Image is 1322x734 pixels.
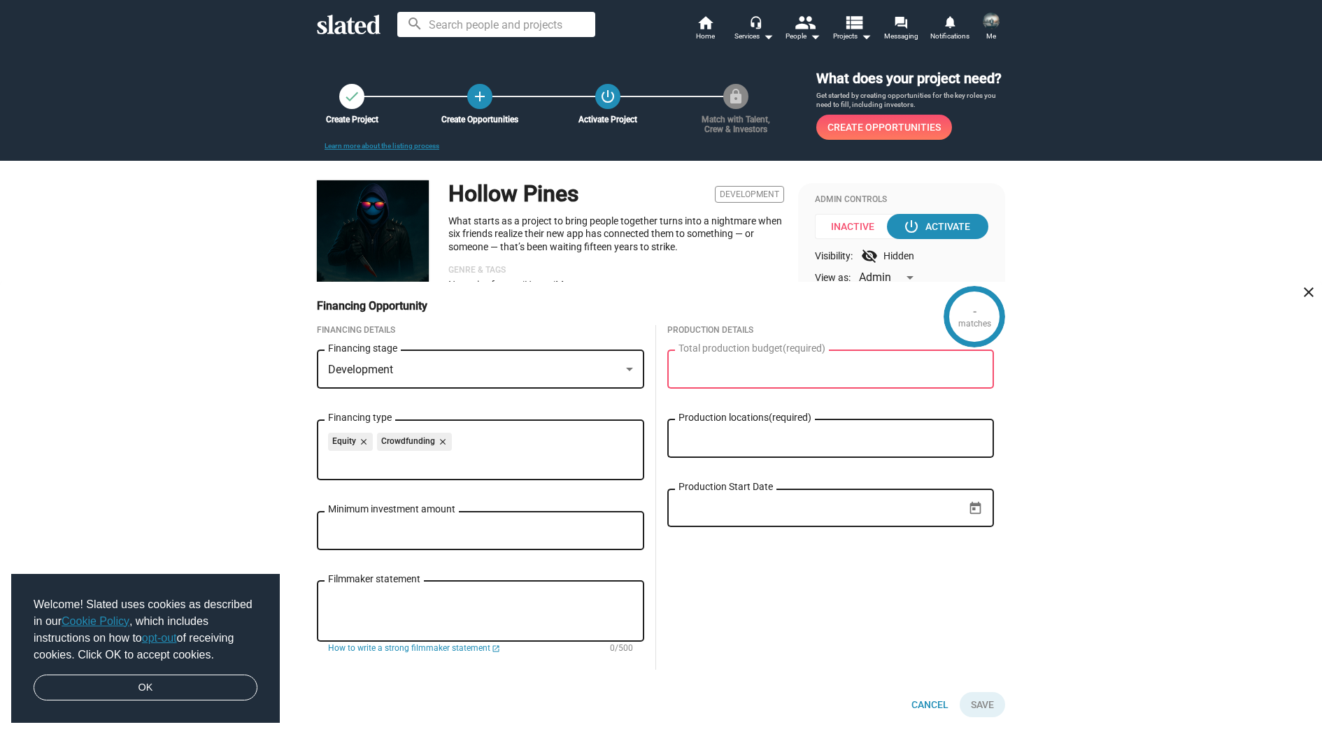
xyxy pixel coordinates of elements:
mat-hint: 0/500 [610,643,633,654]
button: Projects [827,14,876,45]
mat-icon: view_list [844,12,864,32]
span: Projects [833,28,872,45]
button: Activate [887,214,988,239]
p: What starts as a project to bring people together turns into a nightmare when six friends realize... [448,215,784,254]
div: Activate [906,214,970,239]
div: - [973,304,976,319]
span: Welcome! Slated uses cookies as described in our , which includes instructions on how to of recei... [34,596,257,663]
a: How to write a strong filmmaker statement [328,643,500,654]
span: Inactive [815,214,900,239]
mat-chip: Crowdfunding [377,433,452,451]
mat-icon: arrow_drop_down [806,28,823,45]
button: Open calendar [963,496,988,521]
mat-icon: add [471,88,488,105]
h1: Hollow Pines [448,179,578,209]
button: Cancel [900,692,960,717]
a: Create Opportunities [816,115,952,140]
span: | [523,279,525,290]
div: Visibility: Hidden [815,247,988,264]
mat-icon: power_settings_new [903,218,920,235]
a: Notifications [925,14,974,45]
a: Home [681,14,730,45]
span: Admin [859,271,891,284]
mat-icon: home [697,14,713,31]
div: Financing Details [317,325,644,336]
mat-icon: arrow_drop_down [858,28,874,45]
span: Narrative feature [448,279,523,290]
div: cookieconsent [11,574,280,724]
span: View as: [815,271,851,285]
mat-icon: visibility_off [861,247,878,264]
p: Genre & Tags [448,265,784,276]
mat-icon: close [1300,284,1317,301]
a: Learn more about the listing process [325,142,439,150]
div: Activate Project [562,115,654,124]
h3: What does your project need? [816,69,1005,88]
mat-icon: arrow_drop_down [760,28,776,45]
mat-chip: Equity [328,433,373,451]
span: Me [986,28,996,45]
button: Activate Project [595,84,620,109]
a: Create Opportunities [467,84,492,109]
span: Horror [525,279,553,290]
span: Mystery [555,279,590,290]
img: Hollow Pines [317,180,429,346]
button: Nykeith McNealMe [974,10,1008,46]
span: | [553,279,555,290]
span: Create Opportunities [827,115,941,140]
mat-icon: power_settings_new [599,88,616,105]
img: Nykeith McNeal [983,13,1000,29]
div: matches [958,319,991,330]
a: Cookie Policy [62,615,129,627]
a: Messaging [876,14,925,45]
input: Search people and projects [397,12,595,37]
div: People [786,28,820,45]
div: Create Project [306,115,398,124]
a: dismiss cookie message [34,675,257,701]
mat-icon: forum [894,15,907,29]
mat-icon: headset_mic [749,15,762,28]
button: People [779,14,827,45]
div: Production Details [667,325,995,336]
span: Messaging [884,28,918,45]
div: Services [734,28,774,45]
span: Development [715,186,784,203]
mat-icon: close [435,436,448,448]
span: How to write a strong filmmaker statement [328,643,490,654]
mat-icon: close [356,436,369,448]
span: Home [696,28,715,45]
button: Services [730,14,779,45]
a: opt-out [142,632,177,644]
mat-icon: launch [492,645,500,653]
span: Development [328,363,393,376]
div: Admin Controls [815,194,988,206]
p: Get started by creating opportunities for the key roles you need to fill, including investors. [816,91,1005,110]
div: Create Opportunities [434,115,526,124]
mat-icon: notifications [943,15,956,28]
mat-icon: check [343,88,360,105]
span: Cancel [911,692,948,717]
span: Notifications [930,28,969,45]
h3: Financing Opportunity [317,298,447,313]
mat-icon: people [795,12,815,32]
